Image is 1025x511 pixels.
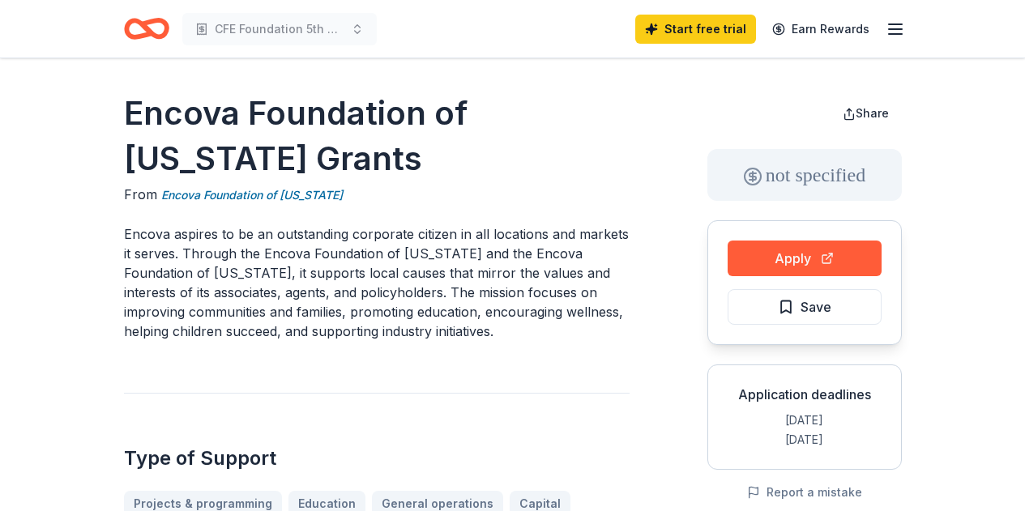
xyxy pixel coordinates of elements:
h1: Encova Foundation of [US_STATE] Grants [124,91,630,181]
div: Application deadlines [721,385,888,404]
div: From [124,185,630,205]
button: Apply [728,241,882,276]
p: Encova aspires to be an outstanding corporate citizen in all locations and markets it serves. Thr... [124,224,630,341]
a: Encova Foundation of [US_STATE] [161,185,343,205]
button: CFE Foundation 5th Annual Back-to-School event [182,13,377,45]
div: [DATE] [721,411,888,430]
a: Earn Rewards [762,15,879,44]
a: Home [124,10,169,48]
button: Save [728,289,882,325]
h2: Type of Support [124,445,630,471]
span: Share [856,106,889,120]
button: Share [830,97,902,130]
button: Report a mistake [747,483,862,502]
span: Save [801,296,831,317]
span: CFE Foundation 5th Annual Back-to-School event [215,19,344,39]
div: [DATE] [721,430,888,449]
a: Start free trial [635,15,756,44]
div: not specified [707,149,902,201]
